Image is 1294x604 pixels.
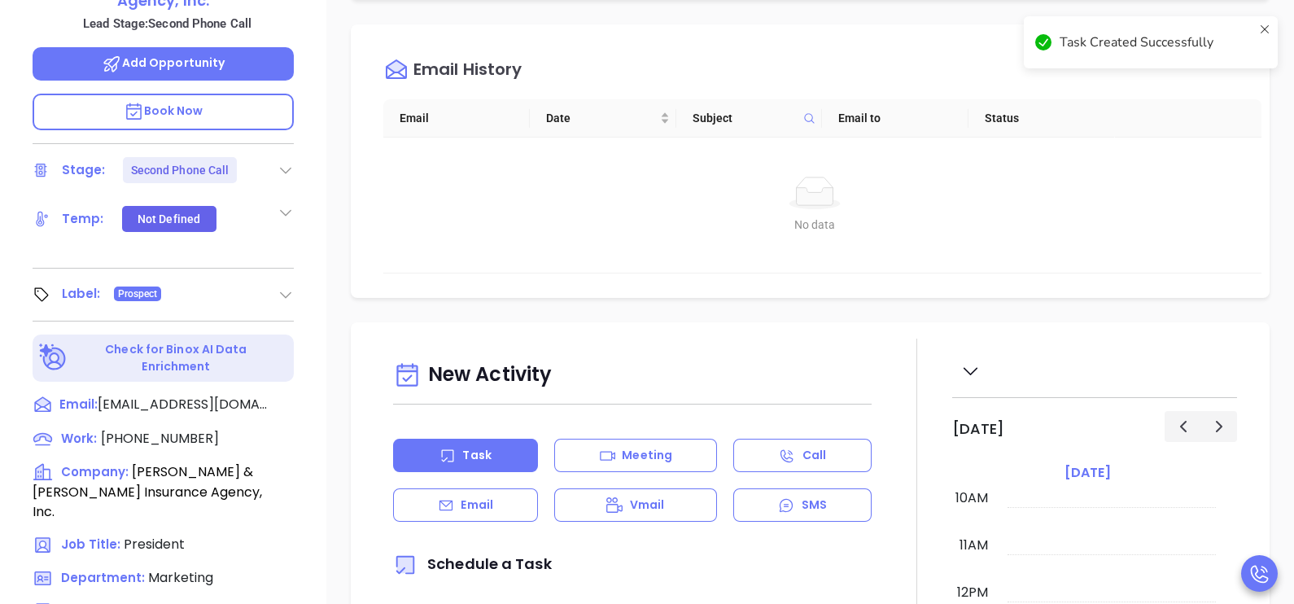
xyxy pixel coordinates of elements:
div: Email History [413,61,522,83]
div: New Activity [393,355,872,396]
div: Second Phone Call [131,157,230,183]
th: Date [530,99,676,138]
span: Job Title: [61,536,120,553]
th: Status [968,99,1115,138]
div: Label: [62,282,101,306]
button: Next day [1200,411,1237,441]
span: Date [546,109,657,127]
p: Lead Stage: Second Phone Call [41,13,294,34]
div: No data [403,216,1226,234]
span: Add Opportunity [102,55,225,71]
div: Stage: [62,158,106,182]
div: Temp: [62,207,104,231]
span: President [124,535,185,554]
span: Prospect [118,285,158,303]
th: Email to [822,99,968,138]
p: Vmail [630,497,665,514]
span: [PHONE_NUMBER] [101,429,219,448]
div: Task Created Successfully [1060,33,1253,52]
span: Work: [61,430,97,447]
span: Email: [59,395,98,416]
a: [DATE] [1061,462,1114,484]
p: Check for Binox AI Data Enrichment [70,341,282,375]
span: [EMAIL_ADDRESS][DOMAIN_NAME] [98,395,269,414]
div: Not Defined [138,206,200,232]
span: Marketing [148,568,213,587]
th: Email [383,99,530,138]
img: Ai-Enrich-DaqCidB-.svg [39,344,68,372]
span: Schedule a Task [393,554,552,574]
h2: [DATE] [952,420,1004,438]
button: Previous day [1165,411,1201,441]
div: 10am [952,488,991,508]
div: 11am [956,536,991,555]
span: [PERSON_NAME] & [PERSON_NAME] Insurance Agency, Inc. [33,462,262,521]
p: Meeting [622,447,672,464]
span: Company: [61,463,129,480]
span: Book Now [124,103,203,119]
div: 12pm [954,583,991,602]
span: Subject [693,109,798,127]
p: SMS [802,497,827,514]
p: Email [461,497,493,514]
p: Task [462,447,491,464]
span: Department: [61,569,145,586]
p: Call [802,447,826,464]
